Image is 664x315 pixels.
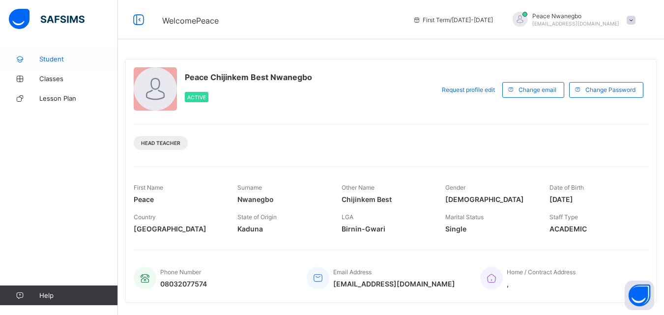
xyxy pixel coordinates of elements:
span: Birnin-Gwari [342,225,431,233]
span: Phone Number [160,268,201,276]
span: Change email [519,86,556,93]
span: Home / Contract Address [507,268,576,276]
span: State of Origin [237,213,277,221]
span: Kaduna [237,225,326,233]
span: [EMAIL_ADDRESS][DOMAIN_NAME] [333,280,455,288]
span: , [507,280,576,288]
span: Gender [445,184,465,191]
span: Other Name [342,184,375,191]
div: PeaceNwanegbo [503,12,640,28]
span: Student [39,55,118,63]
span: Staff Type [549,213,578,221]
span: [DATE] [549,195,638,203]
span: Single [445,225,534,233]
span: 08032077574 [160,280,207,288]
span: Peace Chijinkem Best Nwanegbo [185,72,312,82]
button: Open asap [625,281,654,310]
span: Chijinkem Best [342,195,431,203]
span: Marital Status [445,213,484,221]
span: Head Teacher [141,140,180,146]
span: Help [39,291,117,299]
span: Welcome Peace [162,16,219,26]
span: Request profile edit [442,86,495,93]
span: session/term information [413,16,493,24]
span: Peace Nwanegbo [532,12,619,20]
span: Lesson Plan [39,94,118,102]
span: Surname [237,184,262,191]
span: [EMAIL_ADDRESS][DOMAIN_NAME] [532,21,619,27]
span: Country [134,213,156,221]
span: ACADEMIC [549,225,638,233]
span: LGA [342,213,353,221]
span: [DEMOGRAPHIC_DATA] [445,195,534,203]
span: Change Password [585,86,635,93]
span: First Name [134,184,163,191]
span: Date of Birth [549,184,584,191]
span: Nwanegbo [237,195,326,203]
span: [GEOGRAPHIC_DATA] [134,225,223,233]
span: Email Address [333,268,372,276]
img: safsims [9,9,85,29]
span: Classes [39,75,118,83]
span: Active [187,94,206,100]
span: Peace [134,195,223,203]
